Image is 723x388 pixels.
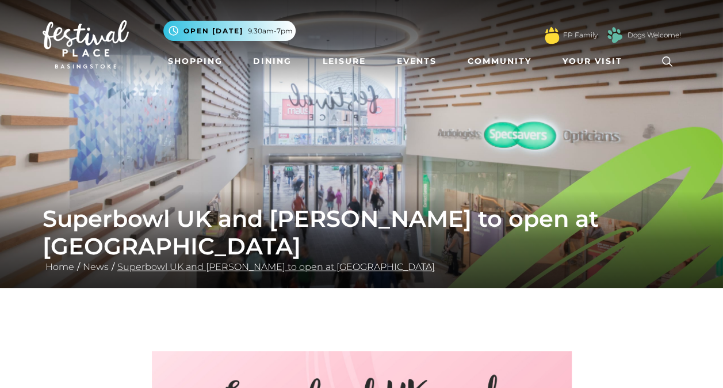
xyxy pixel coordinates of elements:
a: Your Visit [558,51,633,72]
a: Home [43,261,77,272]
button: Open [DATE] 9.30am-7pm [163,21,296,41]
a: Dogs Welcome! [628,30,681,40]
span: Your Visit [563,55,622,67]
a: Leisure [318,51,370,72]
span: 9.30am-7pm [248,26,293,36]
a: Dining [248,51,296,72]
a: Shopping [163,51,227,72]
div: / / [34,205,690,274]
h1: Superbowl UK and [PERSON_NAME] to open at [GEOGRAPHIC_DATA] [43,205,681,260]
a: Community [463,51,536,72]
img: Festival Place Logo [43,20,129,69]
span: Open [DATE] [183,26,243,36]
a: Events [392,51,441,72]
a: FP Family [563,30,598,40]
a: Superbowl UK and [PERSON_NAME] to open at [GEOGRAPHIC_DATA] [114,261,438,272]
a: News [80,261,112,272]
